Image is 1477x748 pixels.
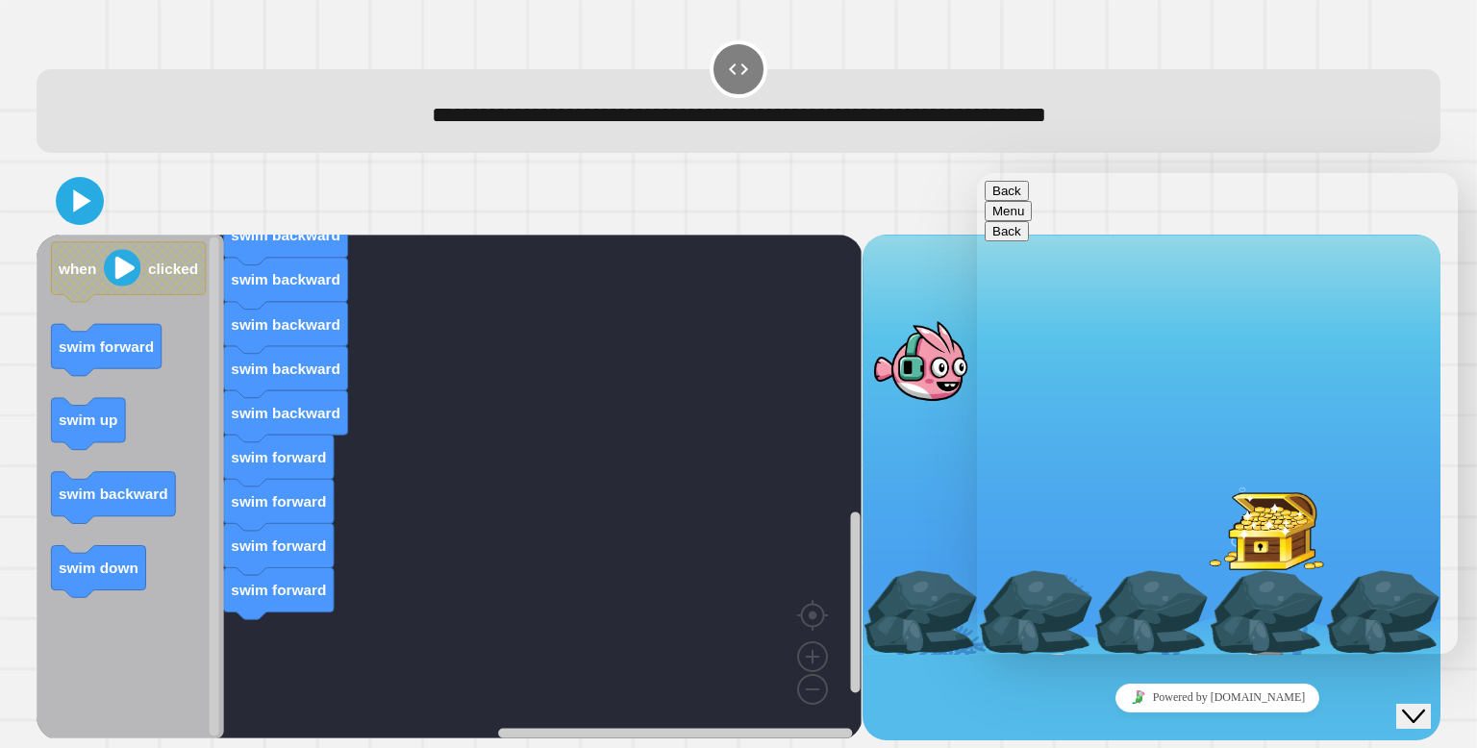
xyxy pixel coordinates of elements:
text: swim backward [232,405,341,421]
text: swim backward [232,271,341,287]
text: swim down [59,560,138,576]
text: swim forward [232,537,327,554]
text: swim up [59,411,117,428]
text: swim forward [232,493,327,510]
text: clicked [148,260,198,276]
iframe: chat widget [1396,671,1458,729]
text: swim forward [232,449,327,465]
iframe: chat widget [977,676,1458,719]
text: swim forward [59,338,154,355]
text: swim backward [59,486,168,502]
div: Blockly Workspace [37,235,862,740]
text: swim forward [232,582,327,598]
text: swim backward [232,227,341,243]
text: when [58,260,96,276]
text: swim backward [232,315,341,332]
iframe: chat widget [977,173,1458,654]
text: swim backward [232,361,341,377]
